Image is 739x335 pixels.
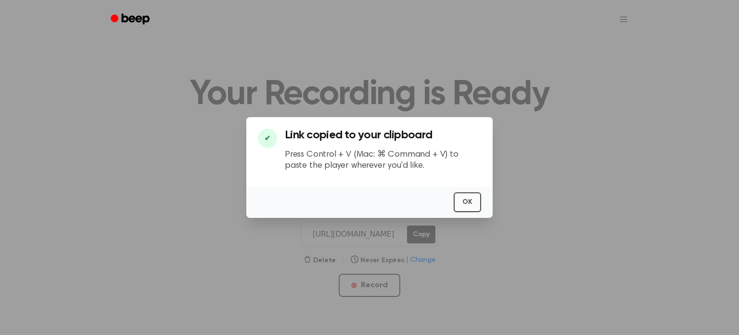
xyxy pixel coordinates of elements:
[612,8,635,31] button: Open menu
[285,149,481,171] p: Press Control + V (Mac: ⌘ Command + V) to paste the player wherever you'd like.
[104,10,158,29] a: Beep
[285,129,481,142] h3: Link copied to your clipboard
[454,192,481,212] button: OK
[258,129,277,148] div: ✔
